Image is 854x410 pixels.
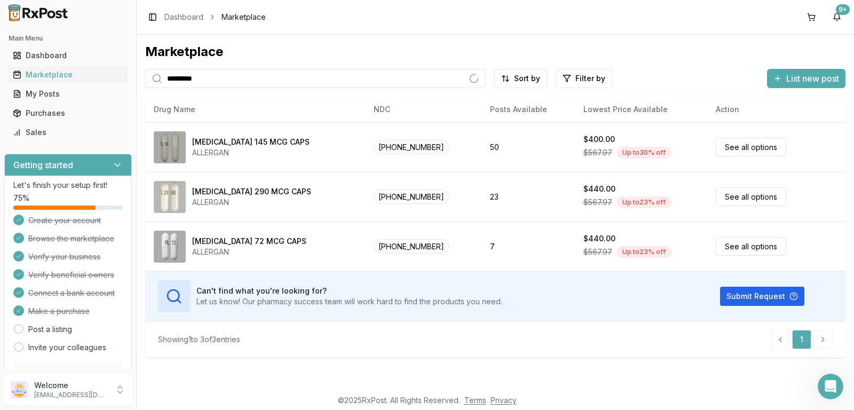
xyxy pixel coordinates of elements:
div: Sales [13,127,123,138]
p: Let us know! Our pharmacy success team will work hard to find the products you need. [196,296,502,307]
iframe: Intercom live chat [818,374,843,399]
button: Purchases [4,105,132,122]
a: Purchases [9,104,128,123]
button: 9+ [828,9,845,26]
h2: Main Menu [9,34,128,43]
span: Sort by [514,73,540,84]
span: 75 % [13,193,29,203]
button: Dashboard [4,47,132,64]
div: [MEDICAL_DATA] 145 MCG CAPS [192,137,310,147]
div: My Posts [13,89,123,99]
button: My Posts [4,85,132,102]
div: Up to 30 % off [616,147,671,159]
th: Lowest Price Available [575,97,707,122]
span: [PHONE_NUMBER] [374,190,449,204]
span: Connect a bank account [28,288,115,298]
button: Sales [4,124,132,141]
div: Marketplace [145,43,845,60]
a: Sales [9,123,128,142]
div: $400.00 [583,134,615,145]
a: See all options [716,187,786,206]
td: 50 [481,122,575,172]
span: Verify beneficial owners [28,270,114,280]
img: Linzess 290 MCG CAPS [154,181,186,213]
a: My Posts [9,84,128,104]
th: Action [707,97,845,122]
span: Create your account [28,215,101,226]
div: Purchases [13,108,123,119]
span: Filter by [575,73,605,84]
p: Welcome [34,380,108,391]
img: RxPost Logo [4,4,73,21]
span: Marketplace [222,12,266,22]
a: Privacy [491,396,517,405]
button: Marketplace [4,66,132,83]
h3: Can't find what you're looking for? [196,286,502,296]
span: $567.97 [583,247,612,257]
a: Invite your colleagues [28,342,106,353]
div: Marketplace [13,69,123,80]
div: [MEDICAL_DATA] 290 MCG CAPS [192,186,311,197]
img: Linzess 145 MCG CAPS [154,131,186,163]
span: [PHONE_NUMBER] [374,140,449,154]
nav: breadcrumb [164,12,266,22]
div: $440.00 [583,184,615,194]
div: [MEDICAL_DATA] 72 MCG CAPS [192,236,306,247]
h3: Getting started [13,159,73,171]
div: ALLERGAN [192,147,310,158]
a: Terms [464,396,486,405]
span: Verify your business [28,251,100,262]
span: Make a purchase [28,306,90,317]
div: Showing 1 to 3 of 3 entries [158,334,240,345]
img: Linzess 72 MCG CAPS [154,231,186,263]
span: $567.97 [583,147,612,158]
div: Up to 23 % off [616,196,671,208]
nav: pagination [771,330,833,349]
th: Drug Name [145,97,365,122]
p: [EMAIL_ADDRESS][DOMAIN_NAME] [34,391,108,399]
span: Browse the marketplace [28,233,114,244]
td: 23 [481,172,575,222]
a: 1 [792,330,811,349]
a: Marketplace [9,65,128,84]
div: 9+ [836,4,850,15]
a: See all options [716,237,786,256]
div: ALLERGAN [192,247,306,257]
button: Filter by [556,69,612,88]
th: Posts Available [481,97,575,122]
a: Dashboard [9,46,128,65]
span: List new post [786,72,839,85]
div: Dashboard [13,50,123,61]
button: Sort by [494,69,547,88]
a: Dashboard [164,12,203,22]
p: Let's finish your setup first! [13,180,123,191]
a: See all options [716,138,786,156]
th: NDC [365,97,481,122]
a: Post a listing [28,324,72,335]
div: $440.00 [583,233,615,244]
span: [PHONE_NUMBER] [374,239,449,254]
img: User avatar [11,381,28,398]
a: List new post [767,74,845,85]
span: $567.97 [583,197,612,208]
button: List new post [767,69,845,88]
div: ALLERGAN [192,197,311,208]
p: Need help? Set up a 25 minute call with our team to set up. [20,368,116,400]
button: Submit Request [720,287,804,306]
td: 7 [481,222,575,271]
div: Up to 23 % off [616,246,671,258]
